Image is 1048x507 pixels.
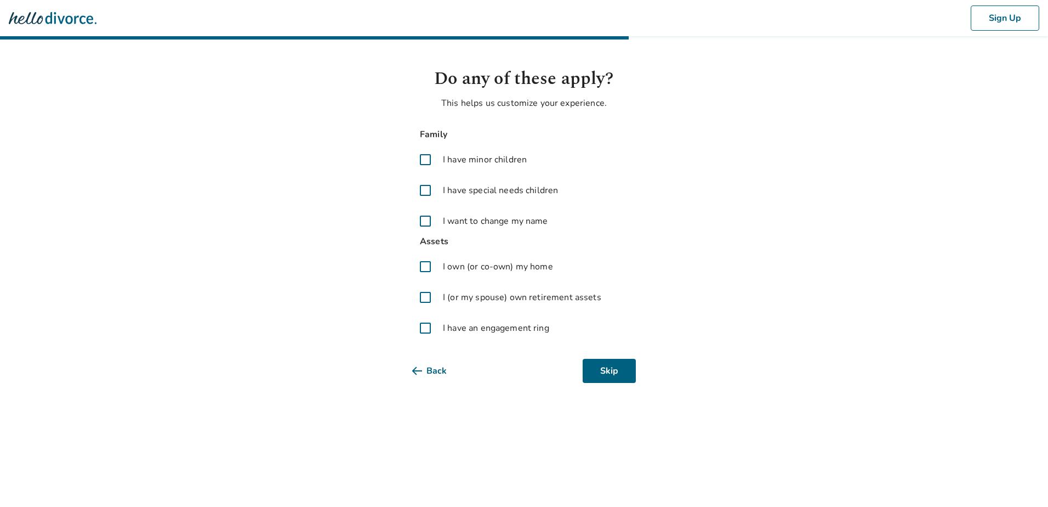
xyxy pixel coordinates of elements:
[412,359,464,383] button: Back
[412,234,636,249] span: Assets
[583,359,636,383] button: Skip
[443,260,553,273] span: I own (or co-own) my home
[443,215,548,228] span: I want to change my name
[443,291,601,304] span: I (or my spouse) own retirement assets
[443,322,549,335] span: I have an engagement ring
[993,454,1048,507] iframe: Chat Widget
[412,127,636,142] span: Family
[412,97,636,110] p: This helps us customize your experience.
[443,153,527,166] span: I have minor children
[412,66,636,92] h1: Do any of these apply?
[443,184,558,197] span: I have special needs children
[9,7,96,29] img: Hello Divorce Logo
[971,5,1039,31] button: Sign Up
